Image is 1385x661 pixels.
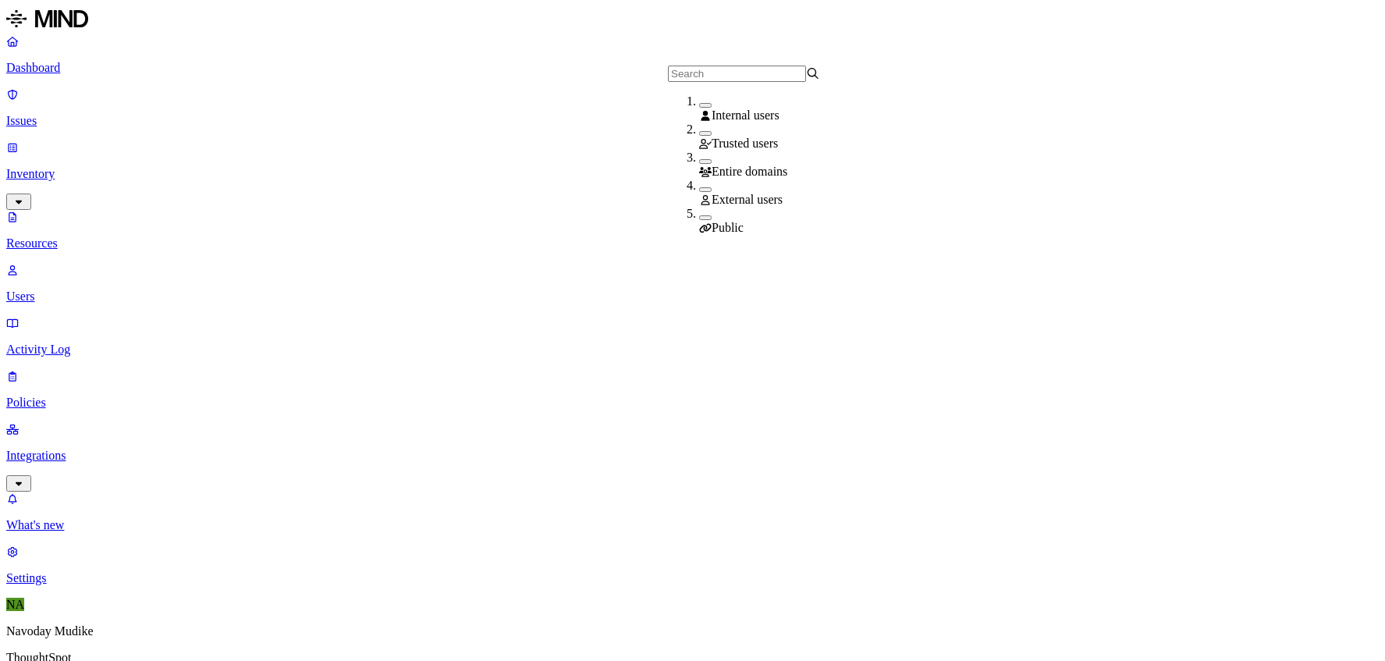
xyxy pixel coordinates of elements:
p: What's new [6,518,1379,532]
a: Resources [6,210,1379,251]
p: Activity Log [6,343,1379,357]
a: Activity Log [6,316,1379,357]
span: Public [712,221,744,234]
input: Search [668,66,806,82]
p: Resources [6,236,1379,251]
a: What's new [6,492,1379,532]
a: Policies [6,369,1379,410]
p: Dashboard [6,61,1379,75]
span: NA [6,598,24,611]
p: Users [6,290,1379,304]
a: Users [6,263,1379,304]
a: Integrations [6,422,1379,489]
a: Issues [6,87,1379,128]
span: Entire domains [712,165,787,178]
p: Inventory [6,167,1379,181]
p: Integrations [6,449,1379,463]
span: Trusted users [712,137,778,150]
p: Settings [6,571,1379,585]
a: Settings [6,545,1379,585]
span: External users [712,193,783,206]
p: Issues [6,114,1379,128]
span: Internal users [712,108,780,122]
a: Inventory [6,140,1379,208]
p: Policies [6,396,1379,410]
a: Dashboard [6,34,1379,75]
img: MIND [6,6,88,31]
a: MIND [6,6,1379,34]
